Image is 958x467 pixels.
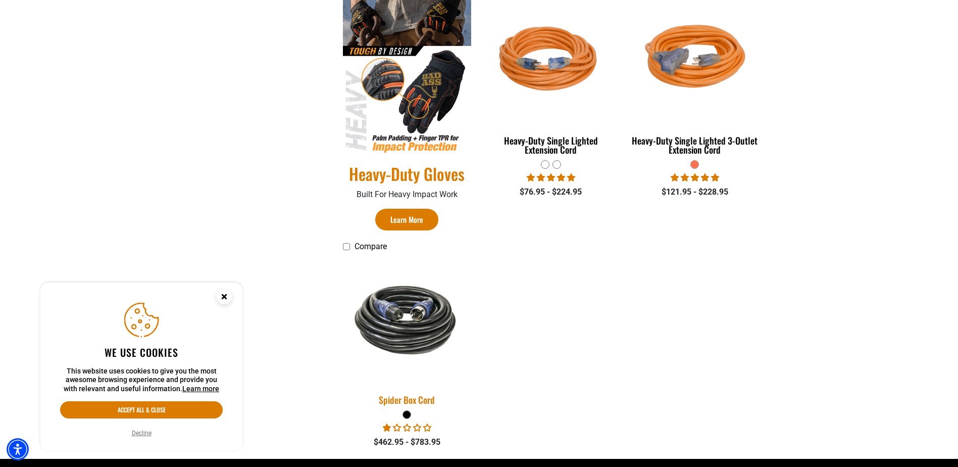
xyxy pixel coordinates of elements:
img: orange [631,2,759,118]
div: $121.95 - $228.95 [630,186,759,198]
h2: We use cookies [60,346,223,359]
button: Close this option [206,283,242,314]
div: Spider Box Cord [343,395,472,404]
a: This website uses cookies to give you the most awesome browsing experience and provide you with r... [182,385,219,393]
img: black [336,276,478,363]
span: 1.00 stars [383,423,431,433]
a: Heavy-Duty Gloves [343,163,472,184]
span: 5.00 stars [671,173,719,182]
p: Built For Heavy Impact Work [343,189,472,201]
button: Decline [129,428,155,438]
span: 5.00 stars [527,173,575,182]
div: $462.95 - $783.95 [343,436,472,448]
p: This website uses cookies to give you the most awesome browsing experience and provide you with r... [60,367,223,394]
img: orange [487,2,615,118]
button: Accept all & close [60,401,223,418]
div: Heavy-Duty Single Lighted Extension Cord [486,136,615,154]
a: black Spider Box Cord [343,257,472,410]
aside: Cookie Consent [40,283,242,451]
div: $76.95 - $224.95 [486,186,615,198]
div: Accessibility Menu [7,438,29,460]
div: Heavy-Duty Single Lighted 3-Outlet Extension Cord [630,136,759,154]
span: Compare [355,242,387,251]
a: Learn More Heavy-Duty Gloves [375,209,438,230]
